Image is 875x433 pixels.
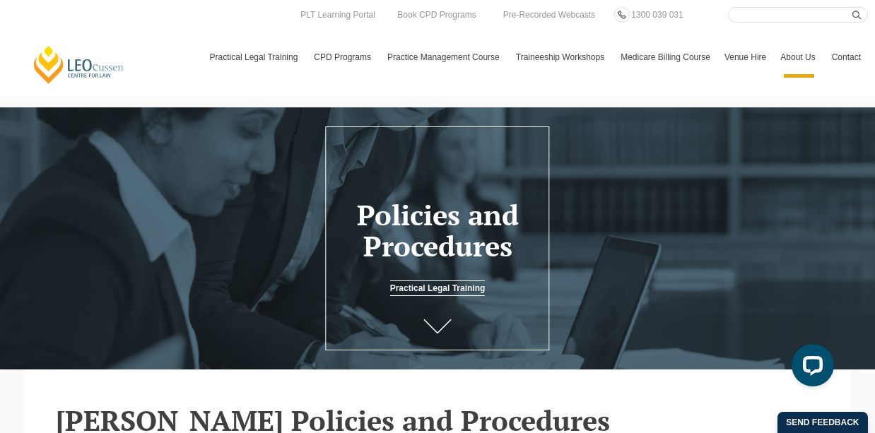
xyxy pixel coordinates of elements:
[628,7,686,23] a: 1300 039 031
[773,37,824,78] a: About Us
[297,7,379,23] a: PLT Learning Portal
[380,37,509,78] a: Practice Management Course
[500,7,599,23] a: Pre-Recorded Webcasts
[203,37,307,78] a: Practical Legal Training
[780,338,840,398] iframe: LiveChat chat widget
[307,37,380,78] a: CPD Programs
[613,37,717,78] a: Medicare Billing Course
[32,45,126,85] a: [PERSON_NAME] Centre for Law
[717,37,773,78] a: Venue Hire
[394,7,479,23] a: Book CPD Programs
[631,10,683,20] span: 1300 039 031
[509,37,613,78] a: Traineeship Workshops
[390,280,486,296] a: Practical Legal Training
[825,37,868,78] a: Contact
[332,199,542,261] h1: Policies and Procedures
